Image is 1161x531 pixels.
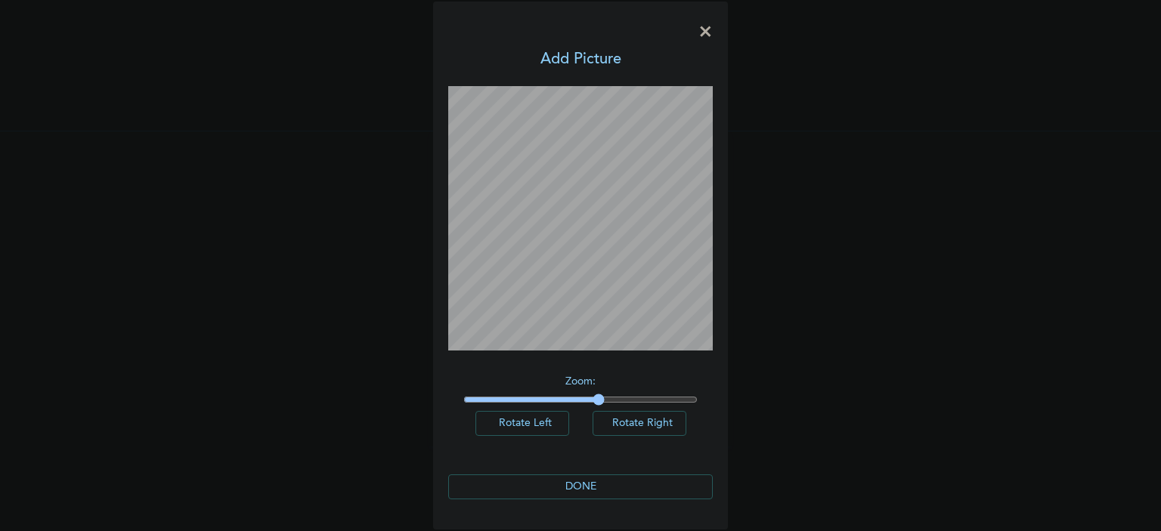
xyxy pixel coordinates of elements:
span: Please add a recent Passport Photograph [444,277,717,338]
button: Rotate Right [593,411,686,436]
span: × [698,17,713,48]
button: DONE [448,474,713,499]
h3: Add Picture [540,48,621,71]
button: Rotate Left [475,411,569,436]
p: Zoom : [463,374,698,390]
